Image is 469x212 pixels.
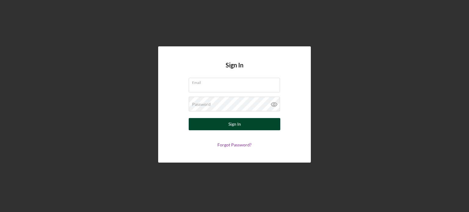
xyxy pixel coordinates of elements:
a: Forgot Password? [217,142,252,147]
label: Email [192,78,280,85]
button: Sign In [189,118,280,130]
label: Password [192,102,211,107]
div: Sign In [228,118,241,130]
h4: Sign In [226,62,243,78]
